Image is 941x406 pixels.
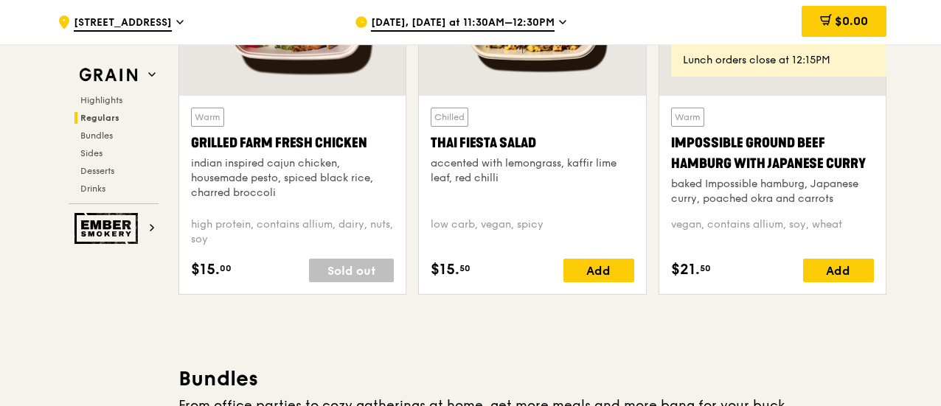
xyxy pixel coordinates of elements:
div: indian inspired cajun chicken, housemade pesto, spiced black rice, charred broccoli [191,156,394,200]
span: 50 [459,262,471,274]
span: Sides [80,148,103,158]
span: Bundles [80,130,113,141]
span: $21. [671,259,700,281]
div: vegan, contains allium, soy, wheat [671,217,874,247]
div: Chilled [431,108,468,127]
div: low carb, vegan, spicy [431,217,633,247]
img: Ember Smokery web logo [74,213,142,244]
span: Drinks [80,183,105,194]
span: $15. [191,259,220,281]
div: Add [563,259,634,282]
div: Grilled Farm Fresh Chicken [191,133,394,153]
span: [STREET_ADDRESS] [74,15,172,32]
div: Lunch orders close at 12:15PM [683,53,875,68]
div: baked Impossible hamburg, Japanese curry, poached okra and carrots [671,177,874,206]
div: Impossible Ground Beef Hamburg with Japanese Curry [671,133,874,174]
span: Highlights [80,95,122,105]
span: Regulars [80,113,119,123]
h3: Bundles [178,365,886,392]
div: Add [803,259,874,282]
div: Thai Fiesta Salad [431,133,633,153]
div: accented with lemongrass, kaffir lime leaf, red chilli [431,156,633,186]
span: 50 [700,262,711,274]
div: Sold out [309,259,394,282]
span: $0.00 [835,14,868,28]
span: [DATE], [DATE] at 11:30AM–12:30PM [371,15,555,32]
span: 00 [220,262,232,274]
span: Desserts [80,166,114,176]
div: high protein, contains allium, dairy, nuts, soy [191,217,394,247]
img: Grain web logo [74,62,142,88]
div: Warm [191,108,224,127]
span: $15. [431,259,459,281]
div: Warm [671,108,704,127]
